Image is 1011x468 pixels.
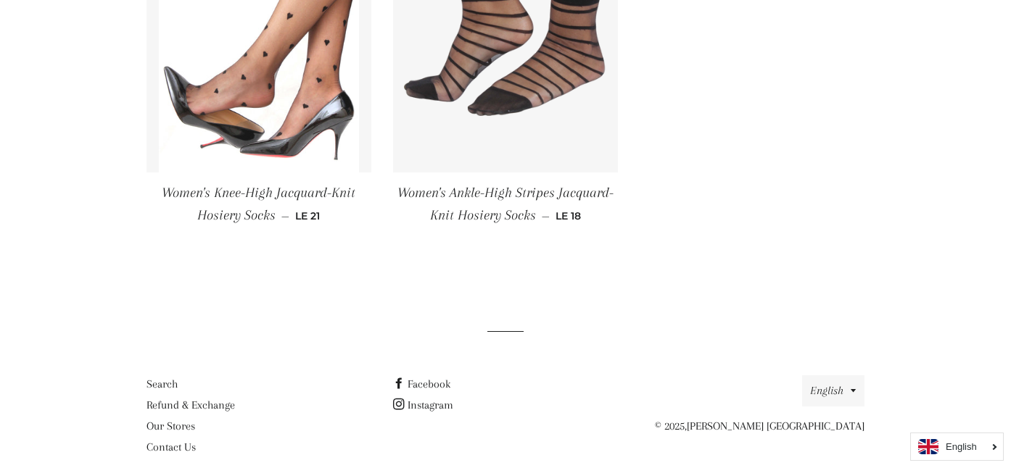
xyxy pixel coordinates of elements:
a: Contact Us [147,440,196,454]
span: LE 18 [556,209,581,222]
a: Search [147,377,178,390]
span: Women's Ankle-High Stripes Jacquard-Knit Hosiery Socks [397,185,614,223]
a: Refund & Exchange [147,398,235,411]
a: Women's Knee-High Jacquard-Knit Hosiery Socks — LE 21 [147,172,371,237]
i: English [946,442,977,451]
span: Women's Knee-High Jacquard-Knit Hosiery Socks [162,185,355,223]
a: Instagram [393,398,453,411]
p: © 2025, [640,417,864,435]
a: Facebook [393,377,450,390]
a: English [918,439,996,454]
a: [PERSON_NAME] [GEOGRAPHIC_DATA] [687,419,864,433]
span: — [542,209,550,222]
span: — [281,209,289,222]
button: English [802,375,864,406]
a: Women's Ankle-High Stripes Jacquard-Knit Hosiery Socks — LE 18 [393,172,618,237]
a: Our Stores [147,419,195,433]
span: LE 21 [295,209,320,222]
